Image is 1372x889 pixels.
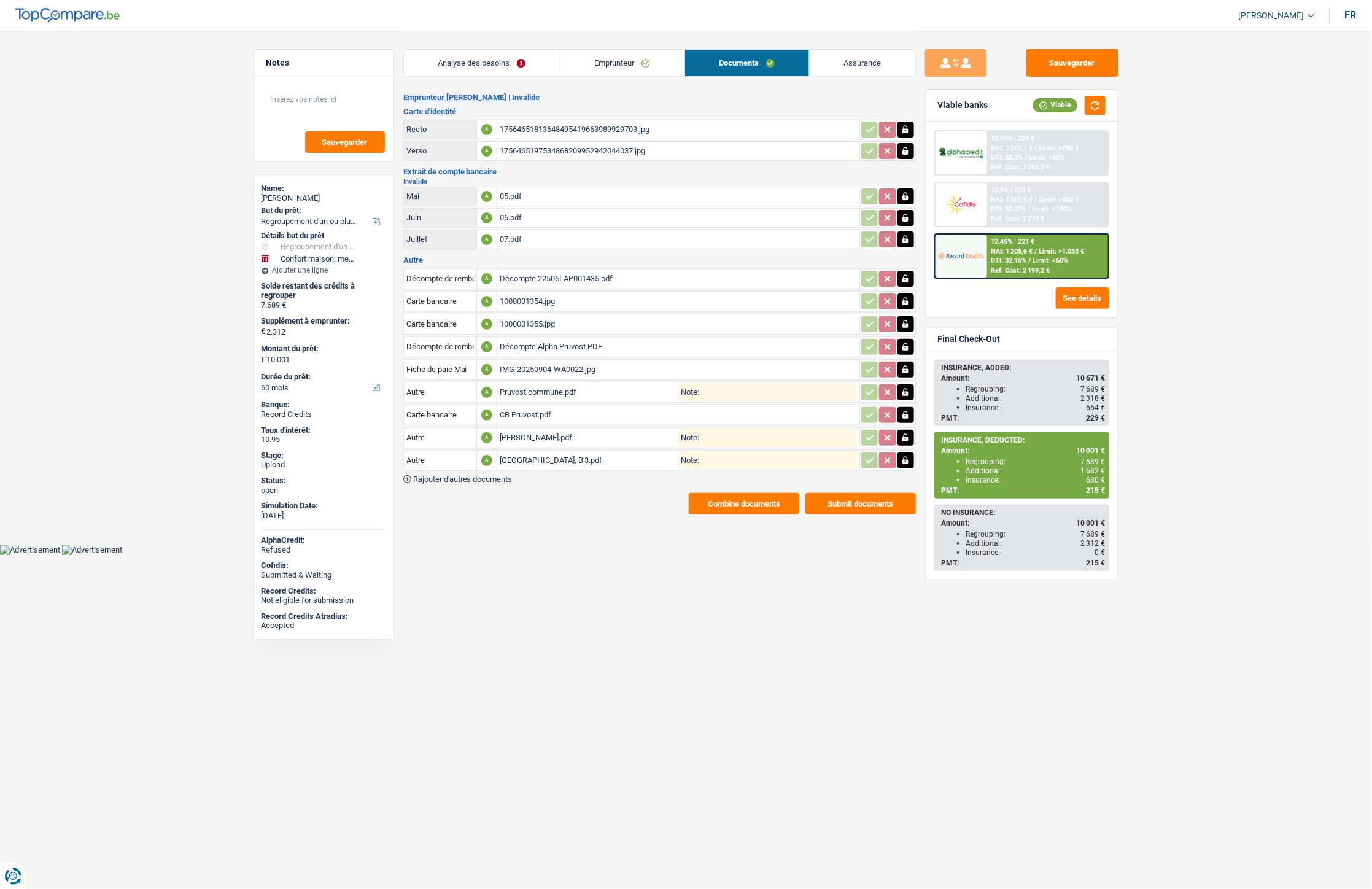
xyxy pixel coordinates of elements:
[942,414,1106,422] div: PMT:
[942,519,1106,527] div: Amount:
[403,168,916,176] h3: Extrait de compte bancaire
[403,107,916,115] h3: Carte d'identité
[1081,385,1106,394] span: 7 689 €
[1033,257,1068,265] span: Limit: <60%
[500,187,857,206] div: 05.pdf
[262,400,386,410] div: Banque:
[481,455,492,466] div: A
[413,475,513,483] span: Rajouter d'autres documents
[403,256,916,264] h3: Autre
[966,476,1106,484] div: Insurance:
[678,433,699,441] label: Note:
[1028,205,1031,213] span: /
[1345,9,1357,21] div: fr
[1087,476,1106,484] span: 630 €
[1081,539,1106,548] span: 2 312 €
[406,192,474,201] div: Mai
[500,383,678,402] div: Pruvost commune.pdf
[403,475,513,483] button: Rajouter d'autres documents
[966,539,1106,548] div: Additional:
[1039,196,1079,204] span: Limit: >800 €
[262,570,386,580] div: Submitted & Waiting
[262,184,386,193] div: Name:
[262,206,384,215] label: But du prêt:
[262,451,386,460] div: Stage:
[262,344,384,354] label: Montant du prêt:
[966,394,1106,403] div: Additional:
[481,296,492,307] div: A
[403,93,916,103] h2: Emprunteur [PERSON_NAME] | Invalide
[966,548,1106,557] div: Insurance:
[500,315,857,333] div: 1000001355.jpg
[404,50,560,76] a: Analyse des besoins
[1077,374,1106,382] span: 10 671 €
[1087,559,1106,567] span: 215 €
[500,406,857,424] div: CB Pruvost.pdf
[1081,467,1106,475] span: 1 682 €
[481,124,492,135] div: A
[262,372,384,382] label: Durée du prêt:
[939,193,984,215] img: Cofidis
[262,476,386,486] div: Status:
[481,364,492,375] div: A
[1056,287,1109,309] button: See details
[1081,530,1106,538] span: 7 689 €
[966,457,1106,466] div: Regrouping:
[481,341,492,352] div: A
[991,196,1033,204] span: NAI: 1 203,5 €
[500,142,857,160] div: 1756465197534868209952942044037.jpg
[1081,457,1106,466] span: 7 689 €
[1033,98,1077,112] div: Viable
[938,334,1001,344] div: Final Check-Out
[991,134,1034,142] div: 12.99% | 224 €
[685,50,809,76] a: Documents
[481,319,492,330] div: A
[966,403,1106,412] div: Insurance:
[262,281,386,300] div: Solde restant des crédits à regrouper
[1087,403,1106,412] span: 664 €
[262,611,386,621] div: Record Credits Atradius:
[262,511,386,521] div: [DATE]
[262,561,386,570] div: Cofidis:
[500,451,678,470] div: [GEOGRAPHIC_DATA], B'3.pdf
[942,363,1106,372] div: INSURANCE, ADDED:
[1034,196,1037,204] span: /
[1095,548,1106,557] span: 0 €
[406,213,474,222] div: Juin
[500,292,857,311] div: 1000001354.jpg
[481,212,492,223] div: A
[305,131,385,153] button: Sauvegarder
[1077,519,1106,527] span: 10 001 €
[406,235,474,244] div: Juillet
[403,178,916,185] h2: Invalide
[262,425,386,435] div: Taux d'intérêt:
[481,387,492,398] div: A
[966,530,1106,538] div: Regrouping:
[805,493,916,514] button: Submit documents
[942,436,1106,444] div: INSURANCE, DEDUCTED:
[678,456,699,464] label: Note:
[500,120,857,139] div: 17564651813648495419663989929703.jpg
[481,146,492,157] div: A
[939,244,984,267] img: Record Credits
[262,435,386,444] div: 10.95
[262,355,266,365] span: €
[810,50,915,76] a: Assurance
[1033,205,1072,213] span: Limit: <100%
[942,559,1106,567] div: PMT:
[1025,153,1027,161] span: /
[262,231,386,241] div: Détails but du prêt
[406,146,474,155] div: Verso
[1081,394,1106,403] span: 2 318 €
[262,501,386,511] div: Simulation Date:
[966,385,1106,394] div: Regrouping:
[62,545,122,555] img: Advertisement
[500,230,857,249] div: 07.pdf
[481,273,492,284] div: A
[262,316,384,326] label: Supplément à emprunter:
[481,234,492,245] div: A
[939,146,984,160] img: AlphaCredit
[1026,49,1118,77] button: Sauvegarder
[500,270,857,288] div: Décompte 22505LAP001435.pdf
[991,215,1044,223] div: Ref. Cost: 2 279 €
